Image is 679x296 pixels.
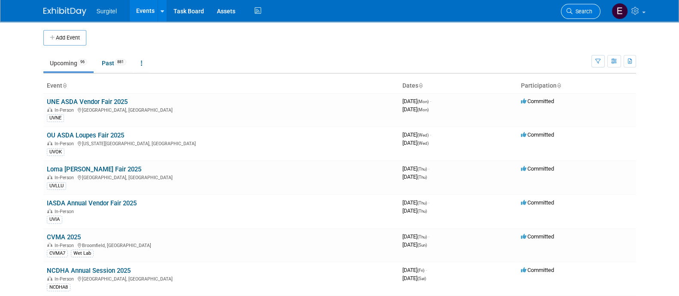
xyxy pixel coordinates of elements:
[47,182,66,190] div: UVLLU
[62,82,67,89] a: Sort by Event Name
[402,267,427,273] span: [DATE]
[402,241,427,248] span: [DATE]
[47,250,68,257] div: CVMA7
[115,59,126,65] span: 881
[47,174,396,180] div: [GEOGRAPHIC_DATA], [GEOGRAPHIC_DATA]
[402,131,431,138] span: [DATE]
[47,140,396,146] div: [US_STATE][GEOGRAPHIC_DATA], [GEOGRAPHIC_DATA]
[402,140,429,146] span: [DATE]
[55,175,76,180] span: In-Person
[47,107,52,112] img: In-Person Event
[572,8,592,15] span: Search
[417,99,429,104] span: (Mon)
[557,82,561,89] a: Sort by Participation Type
[43,55,94,71] a: Upcoming96
[55,209,76,214] span: In-Person
[78,59,87,65] span: 96
[47,243,52,247] img: In-Person Event
[55,243,76,248] span: In-Person
[47,106,396,113] div: [GEOGRAPHIC_DATA], [GEOGRAPHIC_DATA]
[417,268,424,273] span: (Fri)
[47,209,52,213] img: In-Person Event
[47,114,64,122] div: UVNE
[521,233,554,240] span: Committed
[97,8,117,15] span: Surgitel
[417,235,427,239] span: (Thu)
[417,141,429,146] span: (Wed)
[47,267,131,275] a: NCDHA Annual Session 2025
[402,275,426,281] span: [DATE]
[402,199,429,206] span: [DATE]
[417,209,427,214] span: (Thu)
[521,165,554,172] span: Committed
[417,276,426,281] span: (Sat)
[47,284,70,291] div: NCDHA8
[417,243,427,247] span: (Sun)
[428,233,429,240] span: -
[47,241,396,248] div: Broomfield, [GEOGRAPHIC_DATA]
[47,233,81,241] a: CVMA 2025
[417,167,427,171] span: (Thu)
[426,267,427,273] span: -
[47,98,128,106] a: UNE ASDA Vendor Fair 2025
[43,7,86,16] img: ExhibitDay
[399,79,518,93] th: Dates
[428,199,429,206] span: -
[521,267,554,273] span: Committed
[55,276,76,282] span: In-Person
[47,141,52,145] img: In-Person Event
[47,275,396,282] div: [GEOGRAPHIC_DATA], [GEOGRAPHIC_DATA]
[417,107,429,112] span: (Mon)
[402,98,431,104] span: [DATE]
[43,30,86,46] button: Add Event
[417,175,427,180] span: (Thu)
[47,216,62,223] div: UVIA
[521,98,554,104] span: Committed
[47,276,52,281] img: In-Person Event
[55,107,76,113] span: In-Person
[402,165,429,172] span: [DATE]
[71,250,94,257] div: Wet Lab
[428,165,429,172] span: -
[430,98,431,104] span: -
[402,174,427,180] span: [DATE]
[418,82,423,89] a: Sort by Start Date
[402,106,429,113] span: [DATE]
[55,141,76,146] span: In-Person
[518,79,636,93] th: Participation
[612,3,628,19] img: Event Coordinator
[47,131,124,139] a: OU ASDA Loupes Fair 2025
[402,208,427,214] span: [DATE]
[43,79,399,93] th: Event
[417,201,427,205] span: (Thu)
[47,165,141,173] a: Loma [PERSON_NAME] Fair 2025
[47,148,64,156] div: UVOK
[417,133,429,137] span: (Wed)
[521,131,554,138] span: Committed
[47,199,137,207] a: IASDA Annual Vendor Fair 2025
[430,131,431,138] span: -
[521,199,554,206] span: Committed
[402,233,429,240] span: [DATE]
[561,4,600,19] a: Search
[47,175,52,179] img: In-Person Event
[95,55,133,71] a: Past881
